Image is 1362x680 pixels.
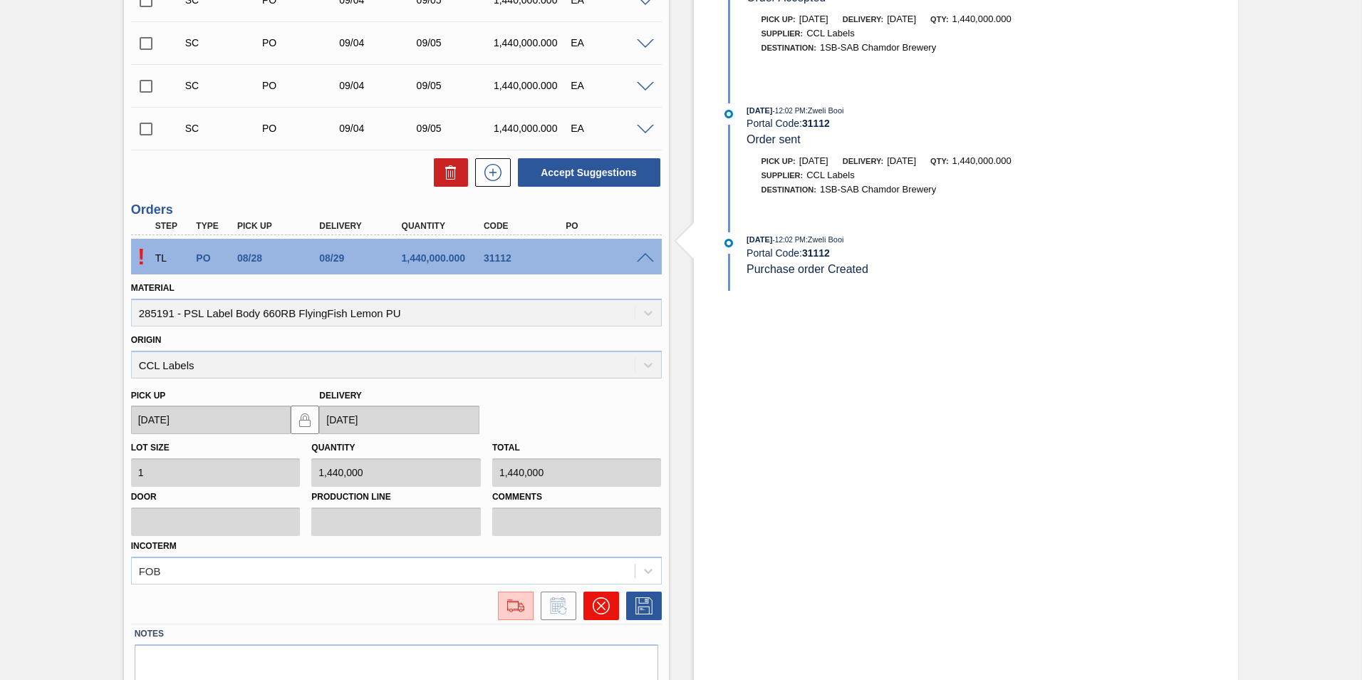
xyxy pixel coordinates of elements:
div: Quantity [398,221,490,231]
div: Suggestion Created [182,37,268,48]
label: Delivery [319,391,362,401]
span: [DATE] [887,14,916,24]
div: Portal Code: [747,118,1085,129]
div: Suggestion Created [182,123,268,134]
div: Save Order [619,592,662,620]
div: 31112 [480,252,572,264]
div: 09/04/2025 [336,37,422,48]
span: [DATE] [747,106,772,115]
div: EA [567,37,653,48]
span: 1SB-SAB Chamdor Brewery [820,184,936,195]
div: Step [152,221,194,231]
label: Total [492,443,520,453]
button: locked [291,406,319,434]
button: Accept Suggestions [518,158,660,187]
img: atual [724,110,733,118]
div: Pick up [234,221,326,231]
label: Lot size [131,443,170,453]
div: 08/28/2025 [234,252,326,264]
div: Purchase order [259,37,345,48]
span: : Zweli Booi [806,235,844,244]
div: 09/05/2025 [413,37,499,48]
span: 1SB-SAB Chamdor Brewery [820,42,936,53]
div: EA [567,123,653,134]
span: Destination: [761,43,816,52]
span: Qty: [930,157,948,165]
span: Pick up: [761,15,796,24]
span: [DATE] [799,14,828,24]
span: 1,440,000.000 [952,155,1012,166]
div: Accept Suggestions [511,157,662,188]
span: Supplier: [761,29,804,38]
img: locked [296,411,313,428]
input: mm/dd/yyyy [319,406,479,434]
span: Purchase order Created [747,263,868,275]
div: 09/05/2025 [413,80,499,91]
div: 1,440,000.000 [490,80,576,91]
span: Qty: [930,15,948,24]
span: - 12:02 PM [773,107,806,115]
label: Incoterm [131,541,177,551]
div: Purchase order [259,80,345,91]
div: Go to Load Composition [491,592,534,620]
label: Production Line [311,487,481,508]
label: Comments [492,487,662,508]
div: Purchase order [259,123,345,134]
div: Delivery [316,221,407,231]
strong: 31112 [802,118,830,129]
div: New suggestion [468,158,511,187]
strong: 31112 [802,247,830,259]
label: Material [131,283,175,293]
div: 1,440,000.000 [490,37,576,48]
span: CCL Labels [806,170,854,180]
h3: Orders [131,202,662,217]
span: - 12:02 PM [773,236,806,244]
label: Pick up [131,391,166,401]
div: Cancel Order [576,592,619,620]
div: 1,440,000.000 [490,123,576,134]
div: FOB [139,565,161,577]
span: [DATE] [799,155,828,166]
span: : Zweli Booi [806,106,844,115]
span: Pick up: [761,157,796,165]
div: Inform order change [534,592,576,620]
span: 1,440,000.000 [952,14,1012,24]
div: PO [562,221,654,231]
span: Supplier: [761,171,804,180]
div: Type [192,221,235,231]
div: 08/29/2025 [316,252,407,264]
label: Quantity [311,443,355,453]
label: Notes [135,624,658,644]
span: [DATE] [747,235,772,244]
span: Delivery: [843,157,883,165]
span: Order sent [747,133,801,145]
div: Portal Code: [747,247,1085,259]
span: CCL Labels [806,28,854,38]
label: Origin [131,335,162,345]
div: EA [567,80,653,91]
div: Purchase order [192,252,235,264]
input: mm/dd/yyyy [131,406,291,434]
div: Code [480,221,572,231]
span: Destination: [761,185,816,194]
div: 09/05/2025 [413,123,499,134]
img: atual [724,239,733,247]
p: Pending Acceptance [131,244,152,270]
label: Door [131,487,301,508]
div: 09/04/2025 [336,80,422,91]
div: 1,440,000.000 [398,252,490,264]
div: 09/04/2025 [336,123,422,134]
div: Trading Load Composition [152,242,194,274]
p: TL [155,252,191,264]
div: Delete Suggestions [427,158,468,187]
span: [DATE] [887,155,916,166]
span: Delivery: [843,15,883,24]
div: Suggestion Created [182,80,268,91]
